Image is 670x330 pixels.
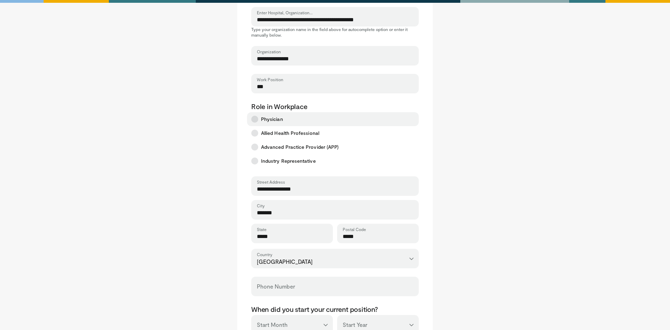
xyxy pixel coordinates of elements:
[251,305,419,314] p: When did you start your current position?
[261,130,319,137] span: Allied Health Professional
[261,158,316,164] span: Industry Representative
[261,144,338,151] span: Advanced Practice Provider (APP)
[257,10,313,15] label: Enter Hospital, Organization...
[251,26,419,38] p: Type your organization name in the field above for autocomplete option or enter it manually below.
[261,116,283,123] span: Physician
[251,102,419,111] p: Role in Workplace
[343,227,366,232] label: Postal Code
[257,203,265,208] label: City
[257,49,281,54] label: Organization
[257,279,295,293] label: Phone Number
[257,227,267,232] label: State
[257,179,285,185] label: Street Address
[257,77,283,82] label: Work Position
